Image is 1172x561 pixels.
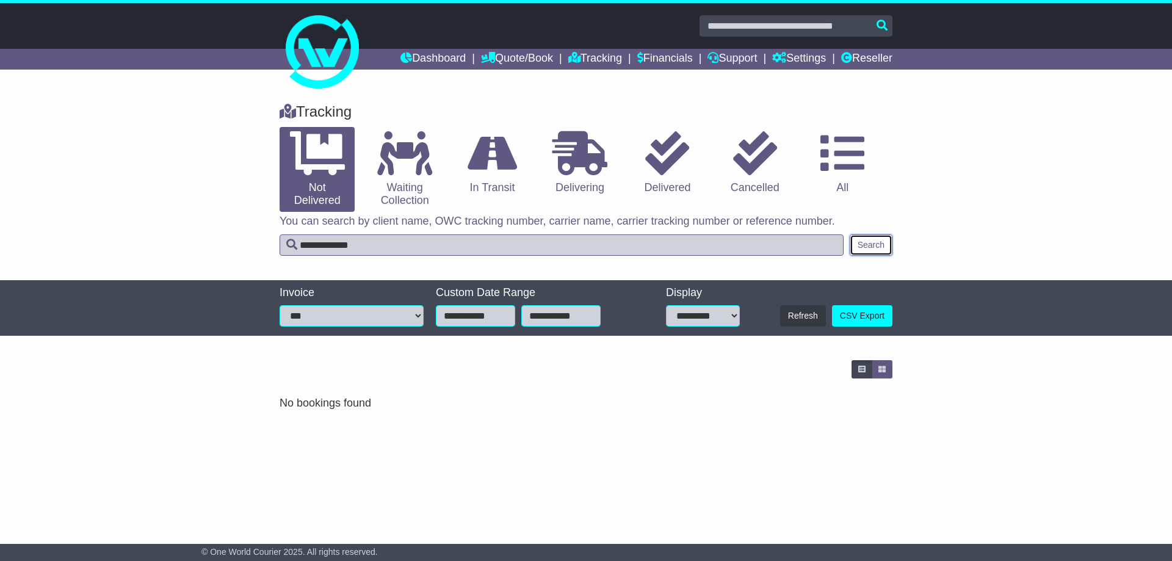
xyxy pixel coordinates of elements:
a: Not Delivered [280,127,355,212]
a: Cancelled [717,127,792,199]
a: Settings [772,49,826,70]
div: Invoice [280,286,424,300]
a: Waiting Collection [367,127,442,212]
a: Financials [637,49,693,70]
a: All [805,127,880,199]
a: Delivering [542,127,617,199]
a: CSV Export [832,305,892,327]
a: Tracking [568,49,622,70]
button: Search [850,234,892,256]
p: You can search by client name, OWC tracking number, carrier name, carrier tracking number or refe... [280,215,892,228]
a: Delivered [630,127,705,199]
a: Support [707,49,757,70]
a: In Transit [455,127,530,199]
div: Display [666,286,740,300]
div: Custom Date Range [436,286,632,300]
div: No bookings found [280,397,892,410]
button: Refresh [780,305,826,327]
a: Reseller [841,49,892,70]
a: Dashboard [400,49,466,70]
div: Tracking [273,103,899,121]
a: Quote/Book [481,49,553,70]
span: © One World Courier 2025. All rights reserved. [201,547,378,557]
